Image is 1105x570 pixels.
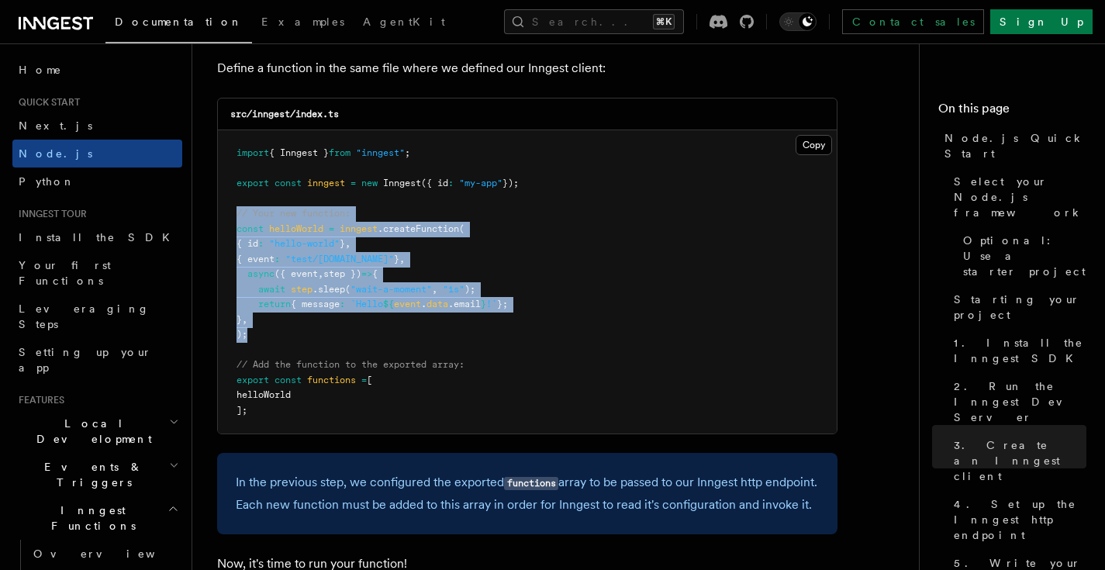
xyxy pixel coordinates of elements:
span: "1s" [443,284,464,295]
span: Python [19,175,75,188]
span: { [372,268,378,279]
span: }); [502,178,519,188]
span: Setting up your app [19,346,152,374]
span: = [350,178,356,188]
span: async [247,268,275,279]
span: } [481,299,486,309]
span: { id [237,238,258,249]
span: step [291,284,313,295]
span: Features [12,394,64,406]
span: ( [345,284,350,295]
span: ( [459,223,464,234]
span: ({ event [275,268,318,279]
button: Inngest Functions [12,496,182,540]
span: : [340,299,345,309]
span: Starting your project [954,292,1086,323]
a: 3. Create an Inngest client [948,431,1086,490]
span: Select your Node.js framework [954,174,1086,220]
span: ${ [383,299,394,309]
span: = [361,375,367,385]
a: Sign Up [990,9,1093,34]
span: Inngest tour [12,208,87,220]
span: 3. Create an Inngest client [954,437,1086,484]
span: "my-app" [459,178,502,188]
button: Events & Triggers [12,453,182,496]
h4: On this page [938,99,1086,124]
span: `Hello [350,299,383,309]
code: functions [504,477,558,490]
span: Optional: Use a starter project [963,233,1086,279]
button: Local Development [12,409,182,453]
span: helloWorld [237,389,291,400]
span: { Inngest } [269,147,329,158]
span: Overview [33,548,193,560]
a: Contact sales [842,9,984,34]
span: .sleep [313,284,345,295]
a: 1. Install the Inngest SDK [948,329,1086,372]
span: Documentation [115,16,243,28]
p: In the previous step, we configured the exported array to be passed to our Inngest http endpoint.... [236,472,819,516]
span: Home [19,62,62,78]
span: .createFunction [378,223,459,234]
kbd: ⌘K [653,14,675,29]
span: from [329,147,350,158]
span: : [258,238,264,249]
span: : [275,254,280,264]
span: functions [307,375,356,385]
a: AgentKit [354,5,454,42]
a: Node.js Quick Start [938,124,1086,168]
span: Next.js [19,119,92,132]
span: ; [405,147,410,158]
span: }; [497,299,508,309]
span: Leveraging Steps [19,302,150,330]
span: Quick start [12,96,80,109]
span: AgentKit [363,16,445,28]
a: Setting up your app [12,338,182,382]
code: src/inngest/index.ts [230,109,339,119]
a: Leveraging Steps [12,295,182,338]
button: Search...⌘K [504,9,684,34]
a: 4. Set up the Inngest http endpoint [948,490,1086,549]
span: ); [237,329,247,340]
span: , [432,284,437,295]
a: Next.js [12,112,182,140]
span: const [275,178,302,188]
span: , [318,268,323,279]
span: step }) [323,268,361,279]
span: event [394,299,421,309]
span: . [421,299,426,309]
span: { message [291,299,340,309]
span: = [329,223,334,234]
span: const [237,223,264,234]
span: : [448,178,454,188]
span: import [237,147,269,158]
span: "test/[DOMAIN_NAME]" [285,254,394,264]
span: inngest [307,178,345,188]
span: helloWorld [269,223,323,234]
span: !` [486,299,497,309]
span: 2. Run the Inngest Dev Server [954,378,1086,425]
span: Node.js Quick Start [944,130,1086,161]
span: => [361,268,372,279]
span: const [275,375,302,385]
span: Events & Triggers [12,459,169,490]
span: Install the SDK [19,231,179,244]
a: Your first Functions [12,251,182,295]
span: ({ id [421,178,448,188]
a: Overview [27,540,182,568]
span: inngest [340,223,378,234]
span: export [237,178,269,188]
span: export [237,375,269,385]
span: "inngest" [356,147,405,158]
a: Install the SDK [12,223,182,251]
span: } [237,314,242,325]
a: Python [12,168,182,195]
span: "wait-a-moment" [350,284,432,295]
span: , [399,254,405,264]
span: "hello-world" [269,238,340,249]
a: Optional: Use a starter project [957,226,1086,285]
span: // Add the function to the exported array: [237,359,464,370]
a: Select your Node.js framework [948,168,1086,226]
span: ); [464,284,475,295]
span: // Your new function: [237,208,350,219]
